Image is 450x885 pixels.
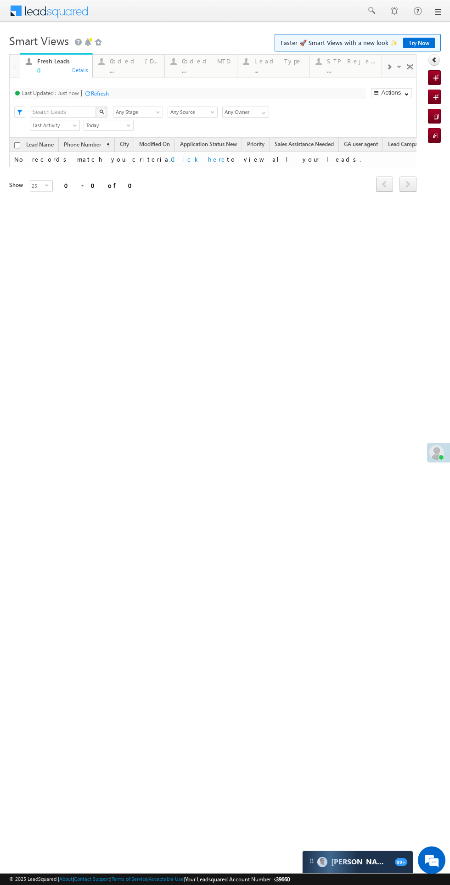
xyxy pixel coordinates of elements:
a: STP Rejection Reason... [309,55,382,78]
div: Lead Type [254,57,304,65]
a: Application Status New [175,139,242,151]
div: Show [9,181,22,189]
div: STP Rejection Reason [327,57,377,65]
a: Lead Name [22,140,58,152]
input: Search Leads [30,107,96,118]
a: Last Activity [30,120,80,131]
input: Type to Search [222,107,269,118]
span: Application Status New [180,141,237,147]
div: Lead Source Filter [168,106,218,118]
a: Try Now [403,38,435,48]
a: GA user agent [339,139,382,151]
span: Carter [331,857,390,866]
div: ... [254,67,304,73]
span: (sorted ascending) [102,141,110,149]
span: Any Source [168,108,214,116]
div: Details [72,66,89,74]
span: Last Activity [30,121,77,130]
img: Carter [317,857,327,867]
a: Phone Number (sorted ascending) [59,139,114,151]
div: Refresh [91,90,109,97]
a: Lead Campaign [383,139,430,151]
a: Show All Items [257,107,268,116]
div: Coded MTD [182,57,231,65]
div: Lead Stage Filter [113,106,163,118]
span: 39660 [276,876,290,883]
span: © 2025 LeadSquared | | | | | [9,875,290,884]
span: Smart Views [9,33,69,48]
div: 0 - 0 of 0 [64,180,138,191]
span: Lead Campaign [388,141,426,147]
span: City [120,141,129,147]
span: select [45,183,52,187]
a: Lead Type... [237,55,310,78]
input: Check all records [14,142,20,148]
div: Coded [DATE] [110,57,159,65]
div: ... [327,67,377,73]
a: Sales Assistance Needed [270,139,338,151]
a: About [59,876,73,882]
a: Modified On [135,139,174,151]
div: ... [182,67,231,73]
a: next [399,177,416,192]
a: Coded MTD... [164,55,237,78]
span: Today [84,121,130,130]
span: Any Stage [113,108,160,116]
a: prev [376,177,393,192]
span: prev [376,176,393,192]
span: Phone Number [64,141,101,148]
div: Owner Filter [222,106,268,118]
div: Last Updated : Just now [22,90,79,96]
span: GA user agent [344,141,378,147]
span: next [399,176,416,192]
div: carter-dragCarter[PERSON_NAME]99+ [302,851,413,874]
div: Fresh Leads [37,57,87,65]
a: Contact Support [74,876,110,882]
img: Search [99,109,104,114]
span: Modified On [139,141,170,147]
span: Your Leadsquared Account Number is [185,876,290,883]
div: ... [110,67,159,73]
img: carter-drag [308,857,315,865]
button: Actions [371,88,412,98]
a: Any Stage [113,107,163,118]
a: Acceptable Use [149,876,184,882]
a: Coded [DATE]... [92,55,165,78]
a: Any Source [168,107,218,118]
div: 0 [37,67,87,73]
a: Fresh Leads0Details [20,53,93,79]
a: Today [84,120,134,131]
span: 25 [30,181,45,191]
a: Click here [171,155,227,163]
span: Faster 🚀 Smart Views with a new look ✨ [281,38,435,47]
a: City [115,139,134,151]
span: Sales Assistance Needed [275,141,334,147]
a: Priority [242,139,269,151]
a: Terms of Service [112,876,147,882]
span: Priority [247,141,264,147]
